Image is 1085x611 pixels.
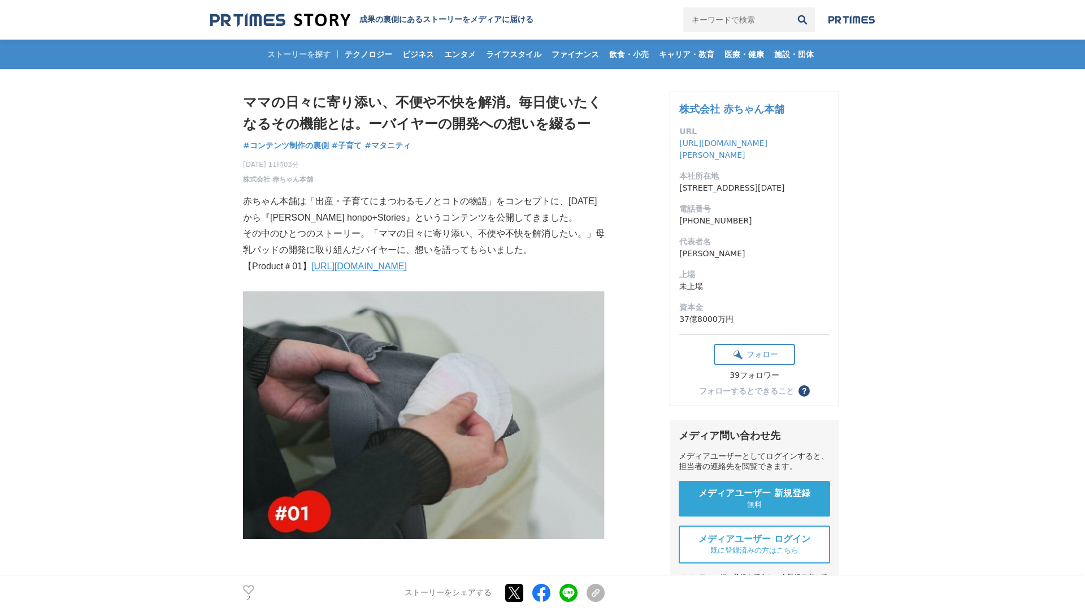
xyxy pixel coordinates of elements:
[243,160,313,170] span: [DATE] 11時03分
[698,488,810,500] span: メディアユーザー 新規登録
[481,49,546,59] span: ライフスタイル
[790,7,815,32] button: 検索
[798,385,810,397] button: ？
[683,7,790,32] input: キーワードで検索
[679,481,830,517] a: メディアユーザー 新規登録 無料
[243,291,605,540] img: thumbnail_1b444bc0-62eb-11f0-97c3-0d1d89e4d68a.jpg
[243,92,605,135] h1: ママの日々に寄り添い、不便や不快を解消。毎日使いたくなるその機能とは。ーバイヤーの開発への想いを綴るー
[679,126,830,137] dt: URL
[679,248,830,260] dd: [PERSON_NAME]
[654,40,719,69] a: キャリア・教育
[770,49,818,59] span: 施設・団体
[243,174,313,184] a: 株式会社 赤ちゃん本舗
[364,140,411,150] span: #マタニティ
[699,387,794,395] div: フォローするとできること
[679,103,784,115] a: 株式会社 赤ちゃん本舗
[679,302,830,313] dt: 資本金
[747,500,762,510] span: 無料
[679,139,767,160] a: [URL][DOMAIN_NAME][PERSON_NAME]
[679,182,830,194] dd: [STREET_ADDRESS][DATE]
[547,49,604,59] span: ファイナンス
[710,545,798,556] span: 既に登録済みの方はこちら
[654,49,719,59] span: キャリア・教育
[398,49,439,59] span: ビジネス
[679,429,830,442] div: メディア問い合わせ先
[481,40,546,69] a: ライフスタイル
[679,236,830,248] dt: 代表者名
[679,170,830,182] dt: 本社所在地
[210,12,350,28] img: 成果の裏側にあるストーリーをメディアに届ける
[359,15,533,25] h2: 成果の裏側にあるストーリーをメディアに届ける
[440,40,480,69] a: エンタメ
[243,193,605,226] p: 赤ちゃん本舗は「出産・子育てにまつわるモノとコトの物語」をコンセプトに、[DATE]から『[PERSON_NAME] honpo+Stories』というコンテンツを公開してきました。
[679,451,830,472] div: メディアユーザーとしてログインすると、担当者の連絡先を閲覧できます。
[311,261,407,271] a: [URL][DOMAIN_NAME]
[243,140,329,152] a: #コンテンツ制作の裏側
[679,526,830,563] a: メディアユーザー ログイン 既に登録済みの方はこちら
[340,49,397,59] span: テクノロジー
[698,533,810,545] span: メディアユーザー ログイン
[714,371,795,381] div: 39フォロワー
[340,40,397,69] a: テクノロジー
[770,40,818,69] a: 施設・団体
[332,140,362,150] span: #子育て
[547,40,604,69] a: ファイナンス
[243,596,254,601] p: 2
[679,281,830,292] dd: 未上場
[243,259,605,275] p: 【Product＃01】
[332,140,362,152] a: #子育て
[364,140,411,152] a: #マタニティ
[243,226,605,259] p: その中のひとつのストーリー。「ママの日々に寄り添い、不便や不快を解消したい。」母乳パッドの開発に取り組んだバイヤーに、想いを語ってもらいました。
[714,344,795,365] button: フォロー
[720,49,769,59] span: 医療・健康
[440,49,480,59] span: エンタメ
[679,203,830,215] dt: 電話番号
[605,40,653,69] a: 飲食・小売
[405,588,492,599] p: ストーリーをシェアする
[243,140,329,150] span: #コンテンツ制作の裏側
[210,12,533,28] a: 成果の裏側にあるストーリーをメディアに届ける 成果の裏側にあるストーリーをメディアに届ける
[828,15,875,24] img: prtimes
[398,40,439,69] a: ビジネス
[720,40,769,69] a: 医療・健康
[679,215,830,227] dd: [PHONE_NUMBER]
[605,49,653,59] span: 飲食・小売
[679,313,830,325] dd: 37億8000万円
[679,269,830,281] dt: 上場
[800,387,808,395] span: ？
